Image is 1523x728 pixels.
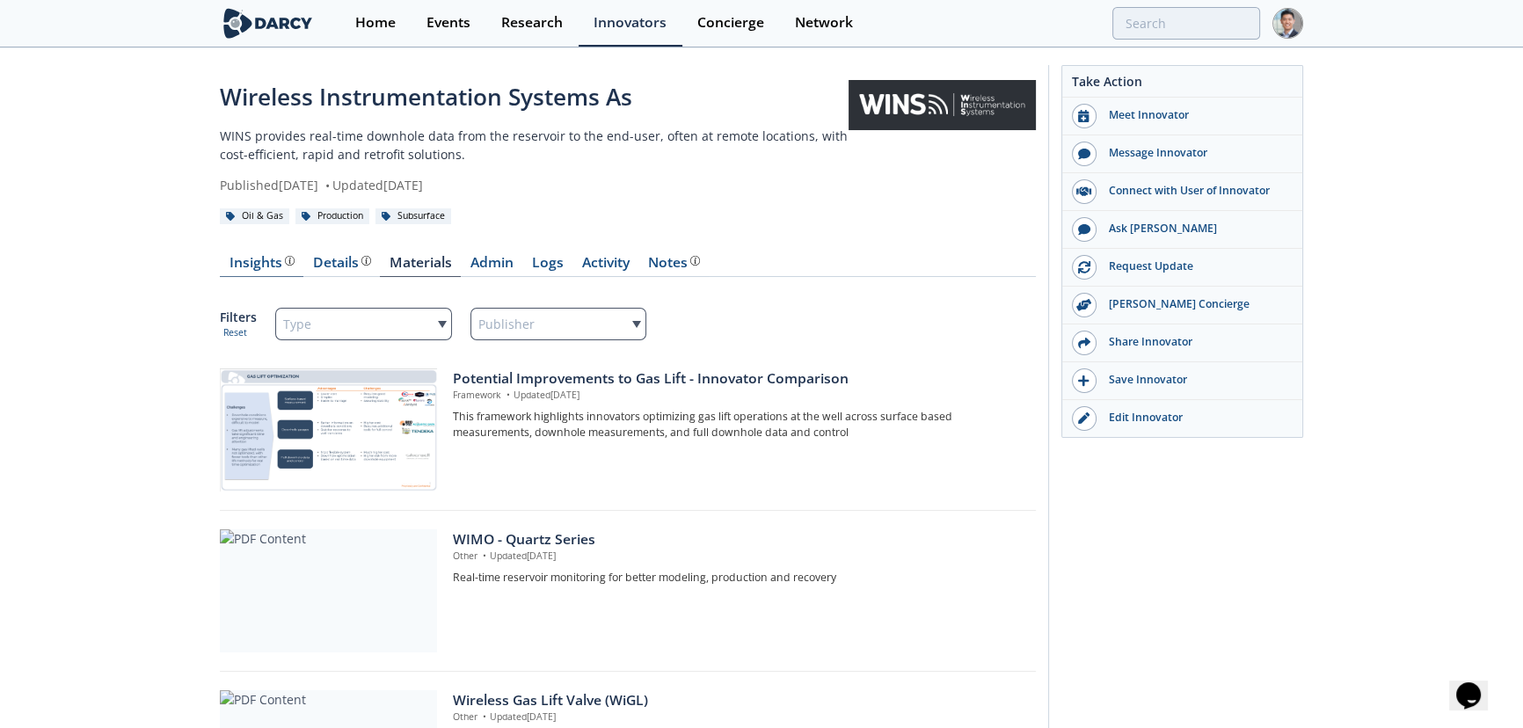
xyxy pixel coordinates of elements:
div: Innovators [594,16,667,30]
div: Wireless Instrumentation Systems As [220,80,849,114]
div: Production [295,208,369,224]
div: Share Innovator [1097,334,1293,350]
p: Other Updated [DATE] [453,710,1024,724]
div: [PERSON_NAME] Concierge [1097,296,1293,312]
div: Research [501,16,563,30]
div: Meet Innovator [1097,107,1293,123]
a: Details [303,256,380,277]
div: Edit Innovator [1097,410,1293,426]
div: Events [426,16,470,30]
div: Save Innovator [1097,372,1293,388]
span: • [322,177,332,193]
p: This framework highlights innovators optimizing gas lift operations at the well across surface ba... [453,409,1024,441]
div: Connect with User of Innovator [1097,183,1293,199]
div: Type [275,308,452,340]
img: Profile [1272,8,1303,39]
p: Real-time reservoir monitoring for better modeling, production and recovery [453,570,1024,586]
div: Published [DATE] Updated [DATE] [220,176,849,194]
div: Request Update [1097,258,1293,274]
div: Subsurface [375,208,451,224]
div: Oil & Gas [220,208,289,224]
span: Publisher [478,312,535,337]
div: Notes [648,256,700,270]
img: logo-wide.svg [220,8,316,39]
button: Reset [223,326,247,340]
a: Materials [380,256,461,277]
a: Logs [522,256,572,277]
p: Other Updated [DATE] [453,550,1024,564]
span: • [480,710,490,723]
div: Concierge [697,16,764,30]
span: • [480,550,490,562]
a: Potential Improvements to Gas Lift - Innovator Comparison preview Potential Improvements to Gas L... [220,368,1036,491]
div: Ask [PERSON_NAME] [1097,221,1293,237]
a: Notes [638,256,709,277]
div: Potential Improvements to Gas Lift - Innovator Comparison [453,368,1024,389]
div: Details [313,256,371,270]
span: Type [283,312,311,337]
button: Save Innovator [1062,362,1302,400]
div: WIMO - Quartz Series [453,529,1024,550]
div: Network [795,16,853,30]
span: • [504,389,514,401]
a: Insights [220,256,303,277]
p: Filters [220,308,257,326]
a: Edit Innovator [1062,400,1302,437]
img: information.svg [285,256,295,266]
div: Home [355,16,396,30]
input: Advanced Search [1112,7,1260,40]
p: Framework Updated [DATE] [453,389,1024,403]
div: Take Action [1062,72,1302,98]
img: information.svg [361,256,371,266]
div: Message Innovator [1097,145,1293,161]
div: Publisher [470,308,647,340]
img: information.svg [690,256,700,266]
div: Insights [230,256,295,270]
a: Admin [461,256,522,277]
a: Activity [572,256,638,277]
iframe: chat widget [1449,658,1505,710]
a: PDF Content WIMO - Quartz Series Other •Updated[DATE] Real-time reservoir monitoring for better m... [220,529,1036,652]
div: Wireless Gas Lift Valve (WiGL) [453,690,1024,711]
p: WINS provides real-time downhole data from the reservoir to the end-user, often at remote locatio... [220,127,849,164]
